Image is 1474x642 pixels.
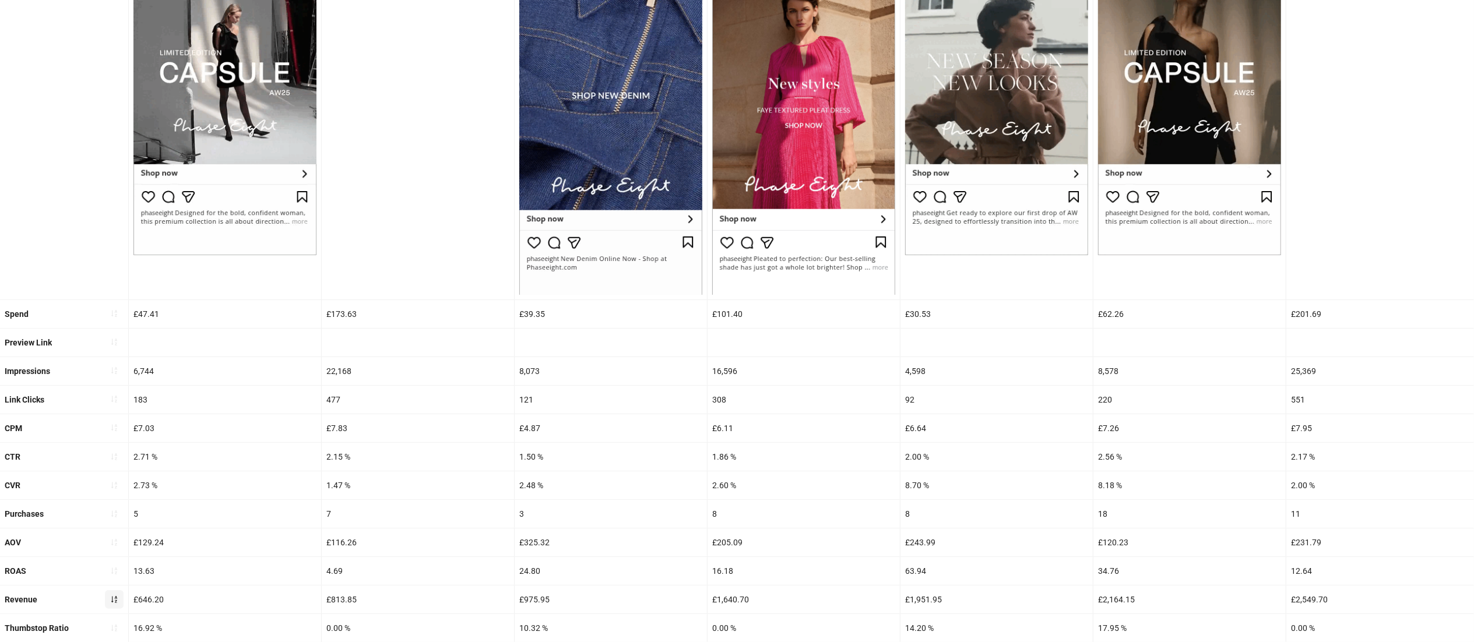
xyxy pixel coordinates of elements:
div: £243.99 [900,528,1093,556]
div: 4.69 [322,557,514,585]
div: £6.64 [900,414,1093,442]
div: £7.26 [1093,414,1286,442]
div: 17.95 % [1093,614,1286,642]
div: £39.35 [515,300,707,328]
div: 2.00 % [900,443,1093,471]
div: 92 [900,386,1093,414]
div: 2.48 % [515,471,707,499]
div: £120.23 [1093,528,1286,556]
b: Revenue [5,595,37,604]
div: 0.00 % [322,614,514,642]
b: Impressions [5,366,50,376]
div: £62.26 [1093,300,1286,328]
b: Preview Link [5,338,52,347]
b: Link Clicks [5,395,44,404]
span: sort-ascending [110,366,118,375]
div: £813.85 [322,585,514,613]
div: 2.73 % [129,471,321,499]
div: 6,744 [129,357,321,385]
div: 34.76 [1093,557,1286,585]
b: CPM [5,424,22,433]
div: £205.09 [708,528,900,556]
span: sort-ascending [110,395,118,403]
div: 8 [708,500,900,528]
b: Spend [5,309,29,319]
div: £116.26 [322,528,514,556]
span: sort-ascending [110,481,118,489]
div: 477 [322,386,514,414]
span: sort-ascending [110,567,118,575]
div: £47.41 [129,300,321,328]
div: £6.11 [708,414,900,442]
div: £7.83 [322,414,514,442]
div: 16.92 % [129,614,321,642]
div: £173.63 [322,300,514,328]
div: £2,164.15 [1093,585,1286,613]
div: £129.24 [129,528,321,556]
div: 8.18 % [1093,471,1286,499]
div: 1.86 % [708,443,900,471]
div: £7.03 [129,414,321,442]
div: 10.32 % [515,614,707,642]
div: £1,951.95 [900,585,1093,613]
span: sort-ascending [110,338,118,346]
div: 5 [129,500,321,528]
div: 13.63 [129,557,321,585]
div: 1.47 % [322,471,514,499]
div: 14.20 % [900,614,1093,642]
div: 2.60 % [708,471,900,499]
span: sort-ascending [110,309,118,318]
div: £4.87 [515,414,707,442]
div: 121 [515,386,707,414]
div: 8.70 % [900,471,1093,499]
span: sort-ascending [110,538,118,546]
div: £101.40 [708,300,900,328]
div: 308 [708,386,900,414]
div: 183 [129,386,321,414]
span: sort-ascending [110,453,118,461]
div: £646.20 [129,585,321,613]
div: 220 [1093,386,1286,414]
div: 3 [515,500,707,528]
div: 8,073 [515,357,707,385]
span: sort-ascending [110,424,118,432]
div: £975.95 [515,585,707,613]
div: £325.32 [515,528,707,556]
div: 2.71 % [129,443,321,471]
span: sort-ascending [110,510,118,518]
div: 1.50 % [515,443,707,471]
b: Thumbstop Ratio [5,623,69,633]
div: 7 [322,500,514,528]
div: 8 [900,500,1093,528]
div: 16,596 [708,357,900,385]
div: 2.56 % [1093,443,1286,471]
b: ROAS [5,566,26,576]
b: Purchases [5,509,44,518]
div: £1,640.70 [708,585,900,613]
b: CVR [5,481,20,490]
b: CTR [5,452,20,461]
div: 0.00 % [708,614,900,642]
div: 8,578 [1093,357,1286,385]
div: 63.94 [900,557,1093,585]
b: AOV [5,538,21,547]
div: 24.80 [515,557,707,585]
div: 4,598 [900,357,1093,385]
div: 2.15 % [322,443,514,471]
div: 18 [1093,500,1286,528]
div: £30.53 [900,300,1093,328]
div: 16.18 [708,557,900,585]
span: sort-ascending [110,595,118,604]
span: sort-ascending [110,624,118,632]
div: 22,168 [322,357,514,385]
